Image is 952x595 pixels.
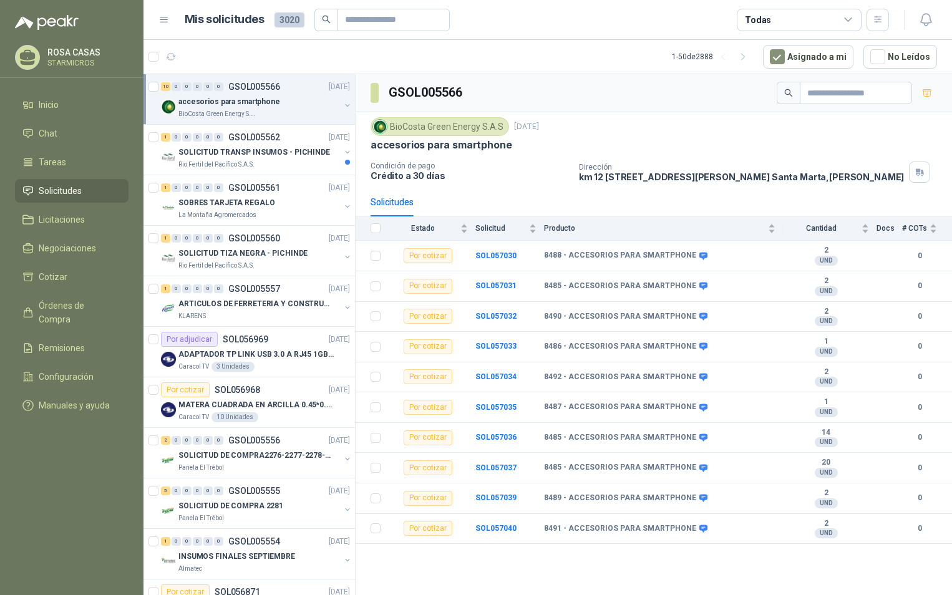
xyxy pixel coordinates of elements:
div: 0 [203,183,213,192]
p: accesorios para smartphone [371,138,512,152]
a: 5 0 0 0 0 0 GSOL005555[DATE] Company LogoSOLICITUD DE COMPRA 2281Panela El Trébol [161,483,352,523]
div: 0 [203,486,213,495]
b: 8485 - ACCESORIOS PARA SMARTPHONE [544,281,696,291]
p: Caracol TV [178,412,209,422]
div: UND [815,528,838,538]
div: 0 [182,82,192,91]
a: SOL057039 [475,493,517,502]
div: 0 [182,436,192,445]
div: 0 [172,82,181,91]
th: Cantidad [783,216,877,241]
div: Por cotizar [161,382,210,397]
p: SOLICITUD TRANSP INSUMOS - PICHINDE [178,147,330,158]
a: Por cotizarSOL056968[DATE] Company LogoMATERA CUADRADA EN ARCILLA 0.45*0.45*0.40Caracol TV10 Unid... [143,377,355,428]
b: 1 [783,337,869,347]
span: Manuales y ayuda [39,399,110,412]
th: # COTs [902,216,952,241]
div: 0 [203,234,213,243]
p: SOL056969 [223,335,268,344]
span: Solicitud [475,224,527,233]
p: Rio Fertil del Pacífico S.A.S. [178,261,255,271]
div: UND [815,468,838,478]
p: Dirección [579,163,905,172]
p: [DATE] [329,485,350,497]
b: 8485 - ACCESORIOS PARA SMARTPHONE [544,433,696,443]
b: 0 [902,280,937,292]
p: INSUMOS FINALES SEPTIEMBRE [178,551,295,563]
a: 2 0 0 0 0 0 GSOL005556[DATE] Company LogoSOLICITUD DE COMPRA2276-2277-2278-2284-2285-Panela El Tr... [161,433,352,473]
span: Cotizar [39,270,67,284]
span: Configuración [39,370,94,384]
b: 14 [783,428,869,438]
div: 0 [214,486,223,495]
img: Company Logo [161,301,176,316]
div: 0 [214,82,223,91]
div: 0 [172,436,181,445]
p: KLARENS [178,311,206,321]
div: 0 [172,234,181,243]
p: SOBRES TARJETA REGALO [178,197,274,209]
h3: GSOL005566 [389,83,464,102]
span: Inicio [39,98,59,112]
p: SOL056968 [215,385,260,394]
p: [DATE] [514,121,539,133]
p: GSOL005560 [228,234,280,243]
a: Solicitudes [15,179,129,203]
div: UND [815,286,838,296]
div: 3 Unidades [211,362,255,372]
p: ARTICULOS DE FERRETERIA Y CONSTRUCCION EN GENERAL [178,298,334,310]
b: 0 [902,492,937,504]
a: Remisiones [15,336,129,360]
b: 8492 - ACCESORIOS PARA SMARTPHONE [544,372,696,382]
b: 0 [902,311,937,322]
b: SOL057032 [475,312,517,321]
a: 1 0 0 0 0 0 GSOL005554[DATE] Company LogoINSUMOS FINALES SEPTIEMBREAlmatec [161,534,352,574]
img: Company Logo [161,453,176,468]
a: SOL057040 [475,524,517,533]
div: UND [815,377,838,387]
div: 0 [193,537,202,546]
p: Condición de pago [371,162,569,170]
div: Por cotizar [404,521,452,536]
p: Caracol TV [178,362,209,372]
div: UND [815,256,838,266]
b: 0 [902,402,937,414]
b: 8485 - ACCESORIOS PARA SMARTPHONE [544,463,696,473]
div: Por cotizar [404,339,452,354]
div: 0 [182,486,192,495]
a: SOL057031 [475,281,517,290]
b: 0 [902,523,937,535]
div: 2 [161,436,170,445]
p: BioCosta Green Energy S.A.S [178,109,257,119]
div: 0 [182,234,192,243]
span: Solicitudes [39,184,82,198]
b: 2 [783,307,869,317]
div: 0 [214,183,223,192]
b: 0 [902,341,937,352]
b: 2 [783,246,869,256]
div: 0 [182,183,192,192]
div: 1 [161,284,170,293]
p: [DATE] [329,81,350,93]
div: 0 [193,284,202,293]
span: Tareas [39,155,66,169]
p: [DATE] [329,182,350,194]
span: Remisiones [39,341,85,355]
div: 1 [161,133,170,142]
b: SOL057036 [475,433,517,442]
p: ROSA CASAS [47,48,125,57]
p: SOLICITUD DE COMPRA 2281 [178,500,283,512]
div: 0 [214,284,223,293]
p: [DATE] [329,233,350,244]
div: Por cotizar [404,400,452,415]
div: 0 [193,183,202,192]
a: SOL057037 [475,463,517,472]
img: Company Logo [161,99,176,114]
th: Solicitud [475,216,544,241]
span: Negociaciones [39,241,96,255]
p: La Montaña Agromercados [178,210,256,220]
a: Cotizar [15,265,129,289]
img: Company Logo [161,554,176,569]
